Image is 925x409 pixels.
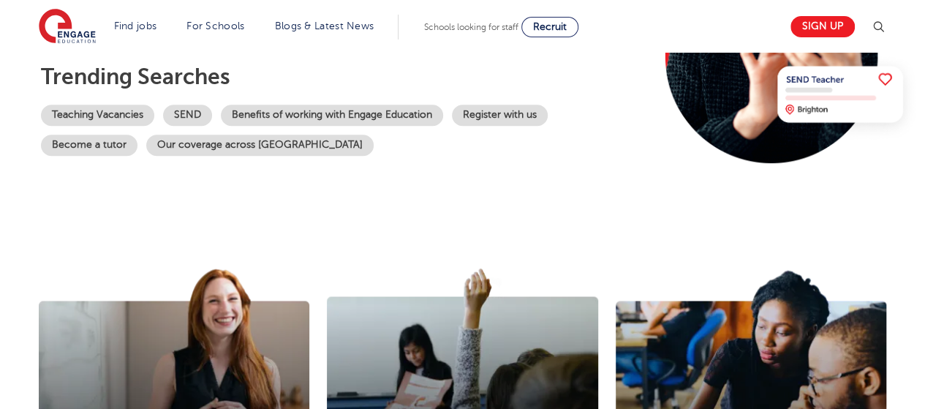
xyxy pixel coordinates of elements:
a: For Schools [186,20,244,31]
a: Our coverage across [GEOGRAPHIC_DATA] [146,135,374,156]
a: Register with us [452,105,548,126]
a: Teaching Vacancies [41,105,154,126]
a: Become a tutor [41,135,137,156]
a: Find jobs [114,20,157,31]
a: Recruit [521,17,578,37]
span: Recruit [533,21,567,32]
a: Blogs & Latest News [275,20,374,31]
a: Benefits of working with Engage Education [221,105,443,126]
p: Trending searches [41,64,631,90]
a: Sign up [790,16,855,37]
a: SEND [163,105,212,126]
span: Schools looking for staff [424,22,518,32]
img: Engage Education [39,9,96,45]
